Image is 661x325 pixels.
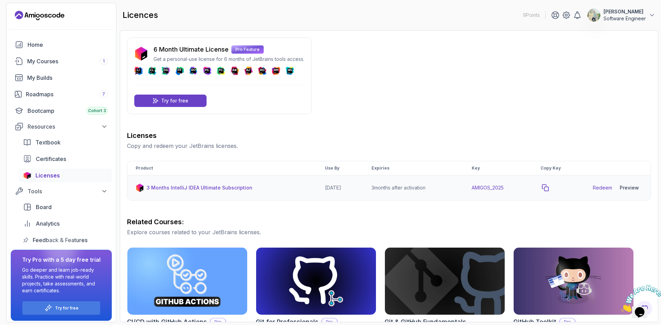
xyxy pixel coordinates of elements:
[154,56,304,63] p: Get a personal-use license for 6 months of JetBrains tools access.
[35,171,60,180] span: Licenses
[134,47,148,61] img: jetbrains icon
[514,248,633,315] img: GitHub Toolkit card
[11,54,112,68] a: courses
[19,233,112,247] a: feedback
[616,181,642,195] button: Preview
[127,228,651,236] p: Explore courses related to your JetBrains licenses.
[11,87,112,101] a: roadmaps
[28,187,108,195] div: Tools
[103,58,105,64] span: 1
[317,161,363,175] th: Use By
[523,12,540,19] p: 9 Points
[127,217,651,227] h3: Related Courses:
[15,10,64,21] a: Landing page
[19,136,112,149] a: textbook
[102,91,105,97] span: 7
[19,217,112,230] a: analytics
[127,161,317,175] th: Product
[19,169,112,182] a: licenses
[26,90,108,98] div: Roadmaps
[28,41,108,49] div: Home
[620,184,639,191] div: Preview
[604,8,646,15] p: [PERSON_NAME]
[123,10,158,21] h2: licences
[11,120,112,133] button: Resources
[23,172,31,179] img: jetbrains icon
[463,175,532,201] td: AMIGOS_2025
[11,71,112,85] a: builds
[19,152,112,166] a: certificates
[317,175,363,201] td: [DATE]
[147,184,252,191] p: 3 Months IntelliJ IDEA Ultimate Subscription
[136,184,144,192] img: jetbrains icon
[3,3,45,30] img: Chat attention grabber
[134,95,207,107] a: Try for free
[22,301,101,315] button: Try for free
[36,203,52,211] span: Board
[532,161,585,175] th: Copy Key
[35,138,61,147] span: Textbook
[36,155,66,163] span: Certificates
[33,236,87,244] span: Feedback & Features
[11,185,112,197] button: Tools
[593,184,612,191] a: Redeem
[363,161,463,175] th: Expiries
[88,108,106,113] span: Cohort 3
[541,183,550,193] button: copy-button
[28,107,108,115] div: Bootcamp
[19,200,112,214] a: board
[385,248,505,315] img: Git & GitHub Fundamentals card
[463,161,532,175] th: Key
[27,57,108,65] div: My Courses
[11,38,112,52] a: home
[55,305,78,311] a: Try for free
[154,45,229,54] p: 6 Month Ultimate License
[604,15,646,22] p: Software Engineer
[11,104,112,118] a: bootcamp
[618,282,661,315] iframe: chat widget
[127,142,651,150] p: Copy and redeem your JetBrains licenses.
[256,248,376,315] img: Git for Professionals card
[36,219,60,228] span: Analytics
[363,175,463,201] td: 3 months after activation
[27,74,108,82] div: My Builds
[127,248,247,315] img: CI/CD with GitHub Actions card
[587,9,600,22] img: user profile image
[587,8,655,22] button: user profile image[PERSON_NAME]Software Engineer
[161,97,188,104] p: Try for free
[28,122,108,131] div: Resources
[127,131,651,140] h3: Licenses
[231,45,264,54] p: Pro Feature
[22,267,101,294] p: Go deeper and learn job-ready skills. Practice with real-world projects, take assessments, and ea...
